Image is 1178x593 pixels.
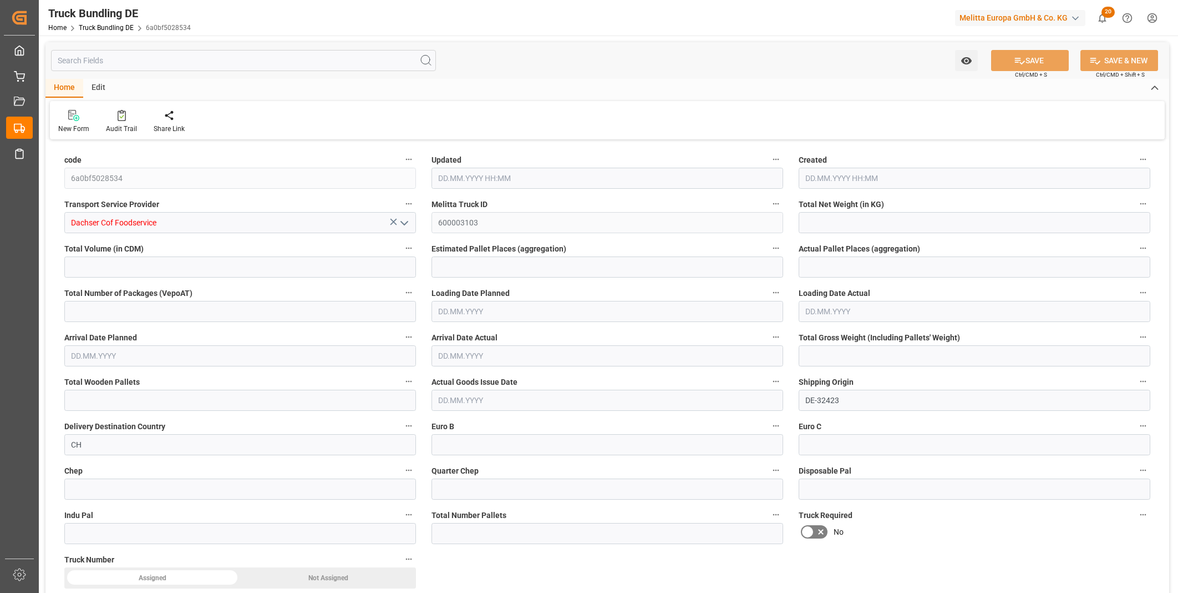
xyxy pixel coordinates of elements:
[799,288,870,299] span: Loading Date Actual
[64,421,165,433] span: Delivery Destination Country
[799,301,1150,322] input: DD.MM.YYYY
[431,510,506,521] span: Total Number Pallets
[402,552,416,566] button: Truck Number
[431,390,783,411] input: DD.MM.YYYY
[1090,6,1115,31] button: show 20 new notifications
[431,199,488,210] span: Melitta Truck ID
[1136,374,1150,389] button: Shipping Origin
[431,288,510,299] span: Loading Date Planned
[431,376,517,388] span: Actual Goods Issue Date
[1080,50,1158,71] button: SAVE & NEW
[799,465,851,477] span: Disposable Pal
[79,24,134,32] a: Truck Bundling DE
[51,50,436,71] input: Search Fields
[64,243,144,255] span: Total Volume (in CDM)
[402,374,416,389] button: Total Wooden Pallets
[402,152,416,167] button: code
[431,168,783,189] input: DD.MM.YYYY HH:MM
[402,241,416,255] button: Total Volume (in CDM)
[799,154,827,166] span: Created
[64,376,140,388] span: Total Wooden Pallets
[64,154,82,166] span: code
[769,374,783,389] button: Actual Goods Issue Date
[799,421,821,433] span: Euro C
[431,465,479,477] span: Quarter Chep
[240,567,416,589] div: Not Assigned
[64,199,159,210] span: Transport Service Provider
[769,463,783,478] button: Quarter Chep
[955,50,978,71] button: open menu
[769,419,783,433] button: Euro B
[64,554,114,566] span: Truck Number
[1136,507,1150,522] button: Truck Required
[955,10,1085,26] div: Melitta Europa GmbH & Co. KG
[1136,463,1150,478] button: Disposable Pal
[402,197,416,211] button: Transport Service Provider
[1136,285,1150,300] button: Loading Date Actual
[64,510,93,521] span: Indu Pal
[402,463,416,478] button: Chep
[799,332,960,344] span: Total Gross Weight (Including Pallets' Weight)
[48,5,191,22] div: Truck Bundling DE
[154,124,185,134] div: Share Link
[799,243,920,255] span: Actual Pallet Places (aggregation)
[431,345,783,366] input: DD.MM.YYYY
[402,507,416,522] button: Indu Pal
[45,79,83,98] div: Home
[431,421,454,433] span: Euro B
[799,376,854,388] span: Shipping Origin
[799,168,1150,189] input: DD.MM.YYYY HH:MM
[955,7,1090,28] button: Melitta Europa GmbH & Co. KG
[1136,197,1150,211] button: Total Net Weight (in KG)
[64,288,192,299] span: Total Number of Packages (VepoAT)
[1096,71,1145,79] span: Ctrl/CMD + Shift + S
[431,301,783,322] input: DD.MM.YYYY
[48,24,67,32] a: Home
[64,345,416,366] input: DD.MM.YYYY
[1101,7,1115,18] span: 20
[402,419,416,433] button: Delivery Destination Country
[395,214,412,232] button: open menu
[1136,419,1150,433] button: Euro C
[769,197,783,211] button: Melitta Truck ID
[799,199,884,210] span: Total Net Weight (in KG)
[1136,330,1150,344] button: Total Gross Weight (Including Pallets' Weight)
[991,50,1069,71] button: SAVE
[402,285,416,300] button: Total Number of Packages (VepoAT)
[64,332,137,344] span: Arrival Date Planned
[64,465,83,477] span: Chep
[769,330,783,344] button: Arrival Date Actual
[106,124,137,134] div: Audit Trail
[1136,152,1150,167] button: Created
[799,510,852,521] span: Truck Required
[431,243,566,255] span: Estimated Pallet Places (aggregation)
[769,152,783,167] button: Updated
[1136,241,1150,255] button: Actual Pallet Places (aggregation)
[64,567,240,589] div: Assigned
[431,154,461,166] span: Updated
[769,507,783,522] button: Total Number Pallets
[1015,71,1047,79] span: Ctrl/CMD + S
[1115,6,1140,31] button: Help Center
[402,330,416,344] button: Arrival Date Planned
[58,124,89,134] div: New Form
[834,526,844,538] span: No
[769,241,783,255] button: Estimated Pallet Places (aggregation)
[431,332,497,344] span: Arrival Date Actual
[769,285,783,300] button: Loading Date Planned
[83,79,114,98] div: Edit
